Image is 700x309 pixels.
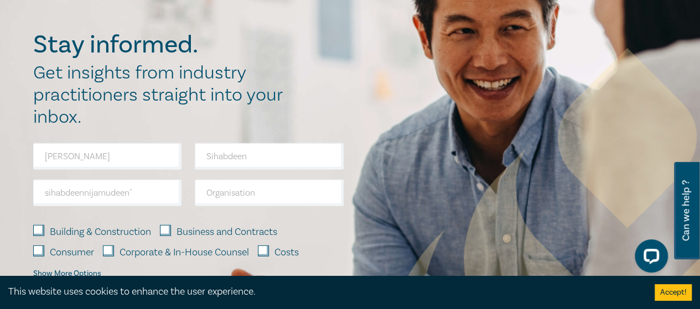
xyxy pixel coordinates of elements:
[50,225,151,239] label: Building & Construction
[195,180,344,206] input: Organisation
[120,245,249,260] label: Corporate & In-House Counsel
[33,30,294,59] h2: Stay informed.
[33,143,182,170] input: First Name*
[274,245,299,260] label: Costs
[33,269,101,278] div: Show More Options
[8,285,638,299] div: This website uses cookies to enhance the user experience.
[177,225,277,239] label: Business and Contracts
[626,235,672,281] iframe: LiveChat chat widget
[50,245,94,260] label: Consumer
[33,180,182,206] input: Email Address*
[655,284,692,301] button: Accept cookies
[681,169,691,253] span: Can we help ?
[195,143,344,170] input: Last Name*
[33,62,294,128] h2: Get insights from industry practitioners straight into your inbox.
